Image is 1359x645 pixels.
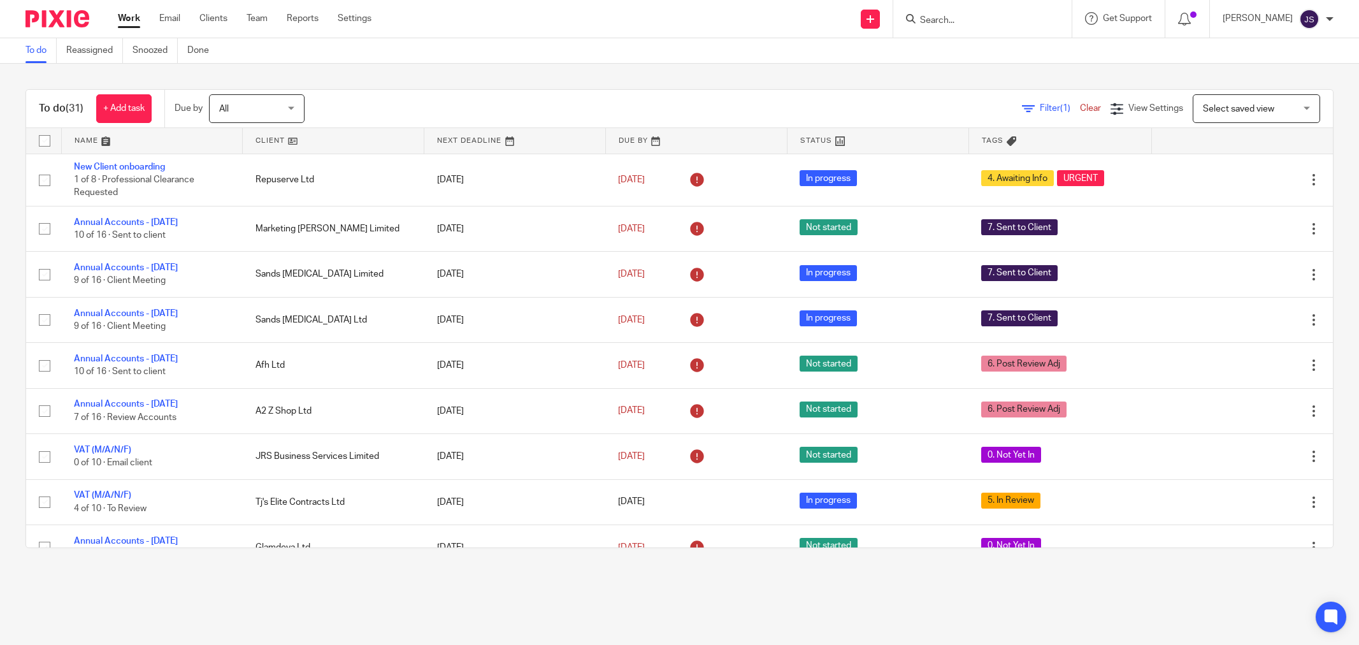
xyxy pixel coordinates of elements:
img: svg%3E [1299,9,1319,29]
td: [DATE] [424,434,606,479]
span: 4. Awaiting Info [981,170,1054,186]
span: [DATE] [618,224,645,233]
a: Clear [1080,104,1101,113]
a: Annual Accounts - [DATE] [74,218,178,227]
td: Glamdeva Ltd [243,525,424,570]
td: A2 Z Shop Ltd [243,388,424,433]
span: 6. Post Review Adj [981,402,1067,417]
span: 4 of 10 · To Review [74,504,147,513]
span: 9 of 16 · Client Meeting [74,277,166,286]
td: [DATE] [424,388,606,433]
span: 9 of 16 · Client Meeting [74,322,166,331]
a: Annual Accounts - [DATE] [74,309,178,318]
span: [DATE] [618,270,645,279]
span: [DATE] [618,498,645,507]
a: Clients [199,12,227,25]
span: 1 of 8 · Professional Clearance Requested [74,175,194,198]
span: [DATE] [618,361,645,370]
td: [DATE] [424,525,606,570]
td: Sands [MEDICAL_DATA] Ltd [243,297,424,342]
a: Settings [338,12,371,25]
a: Annual Accounts - [DATE] [74,263,178,272]
a: Annual Accounts - [DATE] [74,354,178,363]
a: Email [159,12,180,25]
span: Filter [1040,104,1080,113]
span: Not started [800,219,858,235]
td: Marketing [PERSON_NAME] Limited [243,206,424,251]
a: + Add task [96,94,152,123]
span: Select saved view [1203,105,1274,113]
span: In progress [800,493,857,509]
span: (31) [66,103,83,113]
td: Repuserve Ltd [243,154,424,206]
h1: To do [39,102,83,115]
span: (1) [1060,104,1070,113]
span: 7 of 16 · Review Accounts [74,413,176,422]
span: Get Support [1103,14,1152,23]
span: In progress [800,170,857,186]
a: VAT (M/A/N/F) [74,491,131,500]
span: Not started [800,538,858,554]
span: View Settings [1128,104,1183,113]
a: Team [247,12,268,25]
a: Reports [287,12,319,25]
span: [DATE] [618,543,645,552]
a: Snoozed [133,38,178,63]
span: URGENT [1057,170,1104,186]
td: [DATE] [424,297,606,342]
span: Not started [800,447,858,463]
span: Not started [800,402,858,417]
p: [PERSON_NAME] [1223,12,1293,25]
td: [DATE] [424,206,606,251]
span: 10 of 16 · Sent to client [74,231,166,240]
td: [DATE] [424,343,606,388]
a: Annual Accounts - [DATE] [74,537,178,546]
span: 0. Not Yet In [981,538,1041,554]
a: VAT (M/A/N/F) [74,446,131,454]
span: In progress [800,265,857,281]
input: Search [919,15,1033,27]
span: 0 of 10 · Email client [74,458,152,467]
img: Pixie [25,10,89,27]
span: 10 of 16 · Sent to client [74,368,166,377]
span: 7. Sent to Client [981,265,1058,281]
span: [DATE] [618,407,645,416]
span: 7. Sent to Client [981,219,1058,235]
td: Afh Ltd [243,343,424,388]
td: JRS Business Services Limited [243,434,424,479]
a: Done [187,38,219,63]
span: [DATE] [618,315,645,324]
span: Tags [982,137,1003,144]
a: Reassigned [66,38,123,63]
td: [DATE] [424,479,606,525]
a: Annual Accounts - [DATE] [74,400,178,409]
span: All [219,105,229,113]
td: [DATE] [424,252,606,297]
span: [DATE] [618,452,645,461]
span: 5. In Review [981,493,1040,509]
span: In progress [800,310,857,326]
a: Work [118,12,140,25]
span: 7. Sent to Client [981,310,1058,326]
a: New Client onboarding [74,163,165,171]
td: Sands [MEDICAL_DATA] Limited [243,252,424,297]
span: Not started [800,356,858,372]
td: Tj's Elite Contracts Ltd [243,479,424,525]
td: [DATE] [424,154,606,206]
a: To do [25,38,57,63]
span: 0. Not Yet In [981,447,1041,463]
span: [DATE] [618,175,645,184]
span: 6. Post Review Adj [981,356,1067,372]
p: Due by [175,102,203,115]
